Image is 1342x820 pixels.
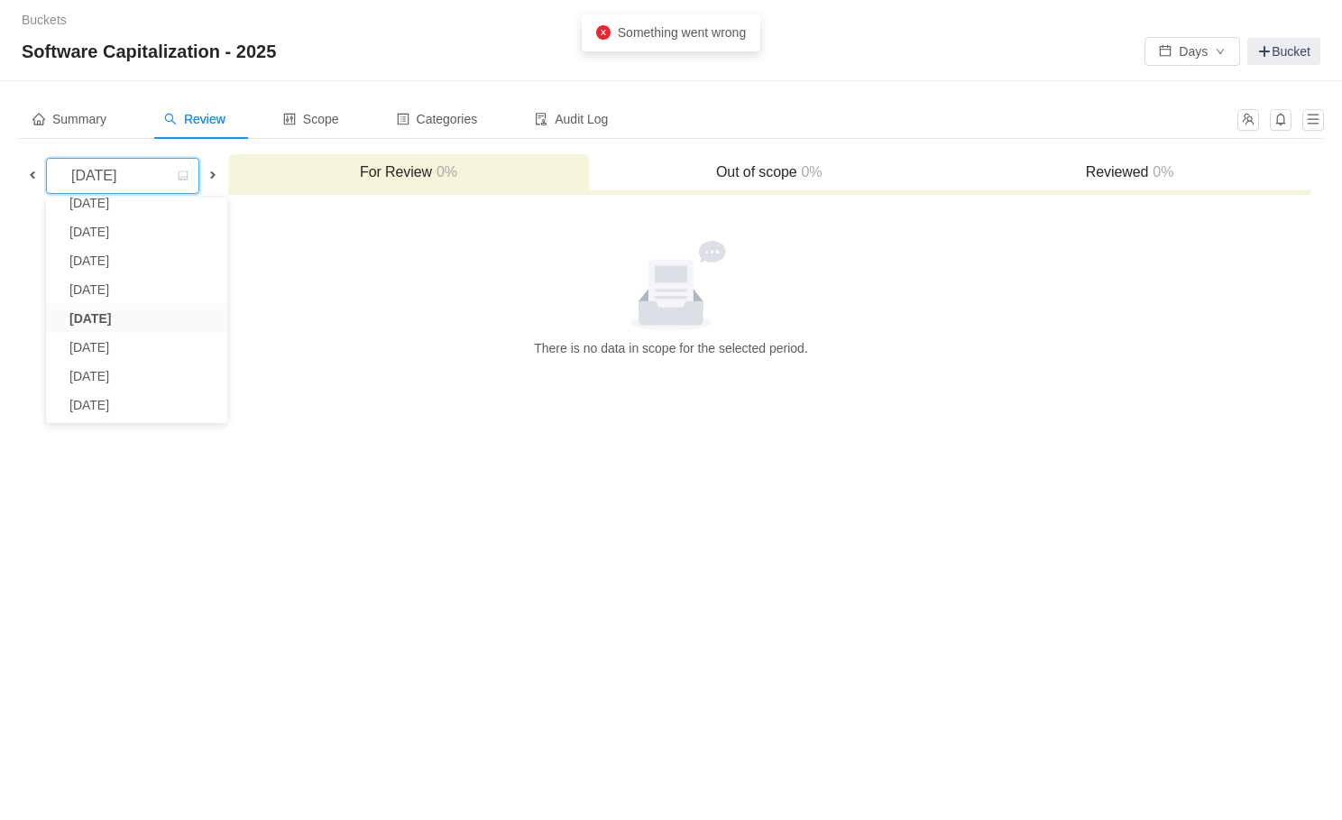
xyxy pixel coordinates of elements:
i: icon: home [32,113,45,125]
li: [DATE] [46,362,227,391]
span: Audit Log [535,112,608,126]
span: There is no data in scope for the selected period. [534,341,808,355]
li: [DATE] [46,275,227,304]
span: Review [164,112,225,126]
span: Something went wrong [618,25,746,40]
span: Software Capitalization - 2025 [22,37,287,66]
a: Buckets [22,13,67,27]
button: icon: team [1237,109,1259,131]
i: icon: control [283,113,296,125]
button: icon: menu [1302,109,1324,131]
span: Scope [283,112,339,126]
li: [DATE] [46,391,227,419]
li: [DATE] [46,333,227,362]
h3: Out of scope [598,163,941,181]
a: Bucket [1247,38,1320,65]
h3: For Review [237,163,580,181]
button: icon: calendarDaysicon: down [1144,37,1240,66]
span: 0% [1148,164,1173,180]
li: [DATE] [46,189,227,217]
button: icon: bell [1270,109,1291,131]
div: [DATE] [57,159,134,193]
span: 0% [797,164,823,180]
li: [DATE] [46,217,227,246]
i: icon: audit [535,113,547,125]
i: icon: calendar [178,170,188,183]
i: icon: profile [397,113,409,125]
span: Summary [32,112,106,126]
i: icon: search [164,113,177,125]
span: Categories [397,112,478,126]
li: [DATE] [46,246,227,275]
h3: Reviewed [959,163,1301,181]
i: icon: close-circle [596,25,611,40]
li: [DATE] [46,304,227,333]
span: 0% [432,164,457,180]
